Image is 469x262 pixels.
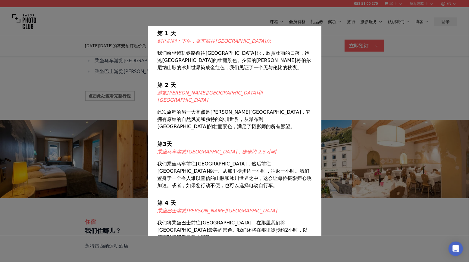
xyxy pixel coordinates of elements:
font: 第3天 [158,140,172,147]
font: 我们乘坐马车前往[GEOGRAPHIC_DATA]，然后前往[GEOGRAPHIC_DATA]餐厅。从那里徒步约一小时，往返一小时。我们置身于一个令人难以置信的山脉和冰川世界之中，这会让每位摄影... [158,161,312,188]
font: 游览[PERSON_NAME][GEOGRAPHIC_DATA]和[GEOGRAPHIC_DATA] [158,90,263,103]
font: 第 1 天 [158,30,176,36]
font: 第 4 天 [158,199,176,206]
font: 乘坐巴士游览[PERSON_NAME][GEOGRAPHIC_DATA] [158,208,277,213]
font: 乘坐马车游览[GEOGRAPHIC_DATA]，徒步约 2.5 小时。 [158,149,282,154]
font: 到达时间：下午，驱车前往[GEOGRAPHIC_DATA]尔 [158,38,271,44]
font: 此次旅程的另一大亮点是[PERSON_NAME][GEOGRAPHIC_DATA]，它拥有原始的自然风光和独特的冰川世界，从瀑布到[GEOGRAPHIC_DATA]的壮丽景色，满足了摄影师的所有愿望。 [158,109,311,129]
font: 我们乘坐齿轨铁路前往[GEOGRAPHIC_DATA]尔，欣赏壮丽的日落，饱览[GEOGRAPHIC_DATA]的壮丽景色。夕阳的[PERSON_NAME]将伯尔尼纳山脉的冰川世界染成金红色，我... [158,50,311,70]
font: 我们将乘坐巴士前往[GEOGRAPHIC_DATA]，在那里我们将[GEOGRAPHIC_DATA]最美的景色。我们还将在那里徒步约2小时，以便有时间捕捉最美的景致。 [158,220,308,240]
font: 第 2 天 [158,82,176,88]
